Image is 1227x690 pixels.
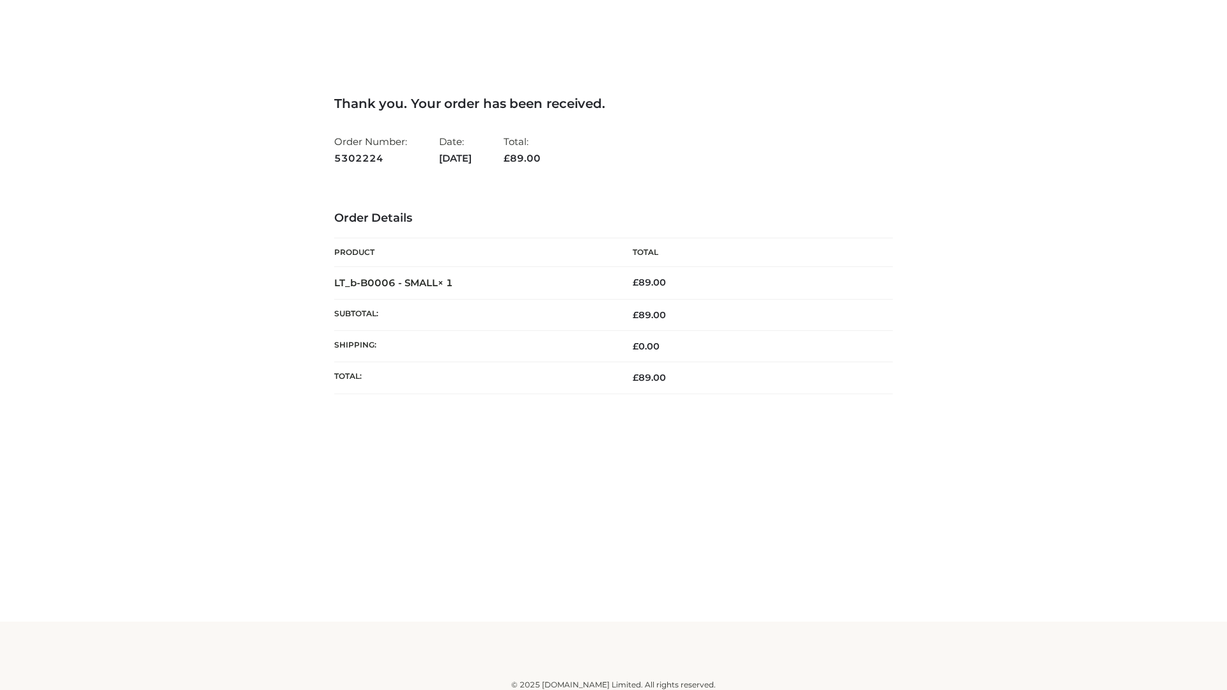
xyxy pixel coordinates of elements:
[633,372,666,383] span: 89.00
[633,309,638,321] span: £
[334,299,613,330] th: Subtotal:
[334,238,613,267] th: Product
[439,150,472,167] strong: [DATE]
[504,130,541,169] li: Total:
[334,96,893,111] h3: Thank you. Your order has been received.
[504,152,541,164] span: 89.00
[613,238,893,267] th: Total
[334,211,893,226] h3: Order Details
[334,331,613,362] th: Shipping:
[633,277,638,288] span: £
[633,341,638,352] span: £
[334,277,453,289] strong: LT_b-B0006 - SMALL
[633,341,660,352] bdi: 0.00
[438,277,453,289] strong: × 1
[334,130,407,169] li: Order Number:
[633,277,666,288] bdi: 89.00
[439,130,472,169] li: Date:
[633,372,638,383] span: £
[334,150,407,167] strong: 5302224
[633,309,666,321] span: 89.00
[334,362,613,394] th: Total:
[504,152,510,164] span: £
